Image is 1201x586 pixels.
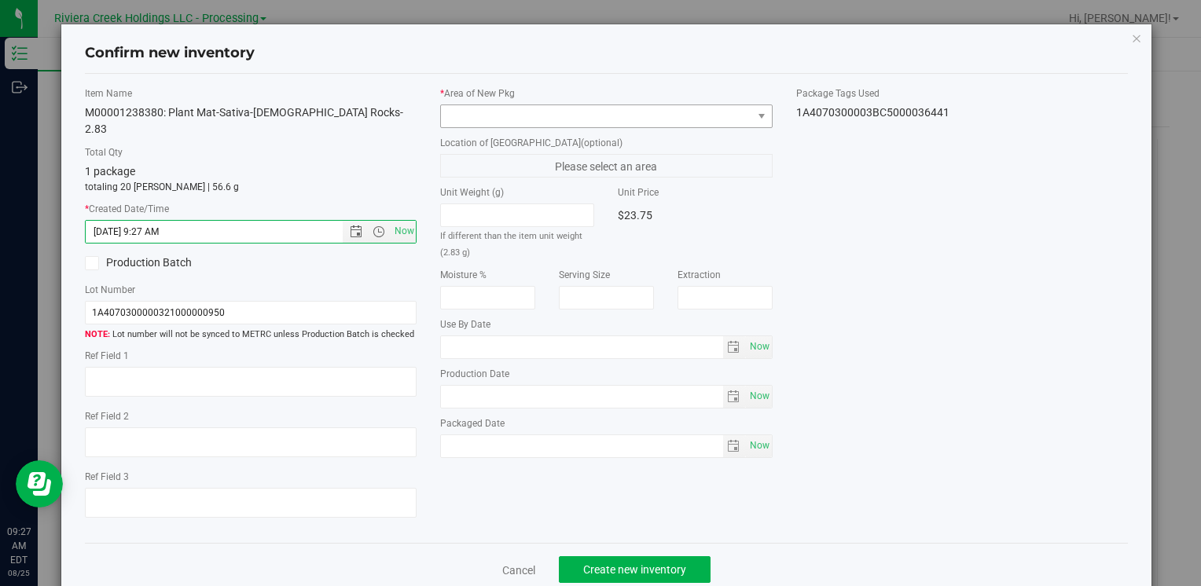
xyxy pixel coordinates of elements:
span: Set Current date [746,335,773,358]
a: Cancel [502,562,535,578]
span: (optional) [581,137,623,148]
label: Use By Date [440,317,772,331]
label: Created Date/Time [85,202,417,216]
label: Package Tags Used [796,86,1128,101]
div: 1A4070300003BC5000036441 [796,104,1128,121]
span: Create new inventory [583,563,686,576]
h4: Confirm new inventory [85,43,255,64]
label: Ref Field 1 [85,349,417,363]
span: Please select an area [440,154,772,178]
span: select [746,386,772,408]
label: Production Batch [85,255,239,271]
label: Ref Field 2 [85,409,417,423]
label: Unit Weight (g) [440,185,594,200]
label: Area of New Pkg [440,86,772,101]
p: totaling 20 [PERSON_NAME] | 56.6 g [85,180,417,194]
span: Lot number will not be synced to METRC unless Production Batch is checked [85,328,417,342]
span: select [746,336,772,358]
span: Set Current date [391,220,417,243]
iframe: Resource center [16,460,63,507]
small: If different than the item unit weight (2.83 g) [440,231,582,258]
label: Location of [GEOGRAPHIC_DATA] [440,136,772,150]
span: Set Current date [746,434,773,457]
label: Lot Number [85,283,417,297]
span: Set Current date [746,385,773,408]
label: Moisture % [440,268,535,282]
button: Create new inventory [559,556,711,583]
span: select [746,435,772,457]
label: Total Qty [85,145,417,159]
label: Serving Size [559,268,654,282]
label: Extraction [678,268,773,282]
label: Packaged Date [440,416,772,430]
span: 1 package [85,165,135,178]
span: select [723,336,746,358]
span: Open the time view [365,225,392,238]
label: Ref Field 3 [85,470,417,484]
span: Open the date view [343,225,369,238]
span: select [723,435,746,457]
label: Item Name [85,86,417,101]
label: Production Date [440,367,772,381]
div: $23.75 [618,203,772,227]
div: M00001238380: Plant Mat-Sativa-[DEMOGRAPHIC_DATA] Rocks-2.83 [85,104,417,137]
label: Unit Price [618,185,772,200]
span: select [723,386,746,408]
